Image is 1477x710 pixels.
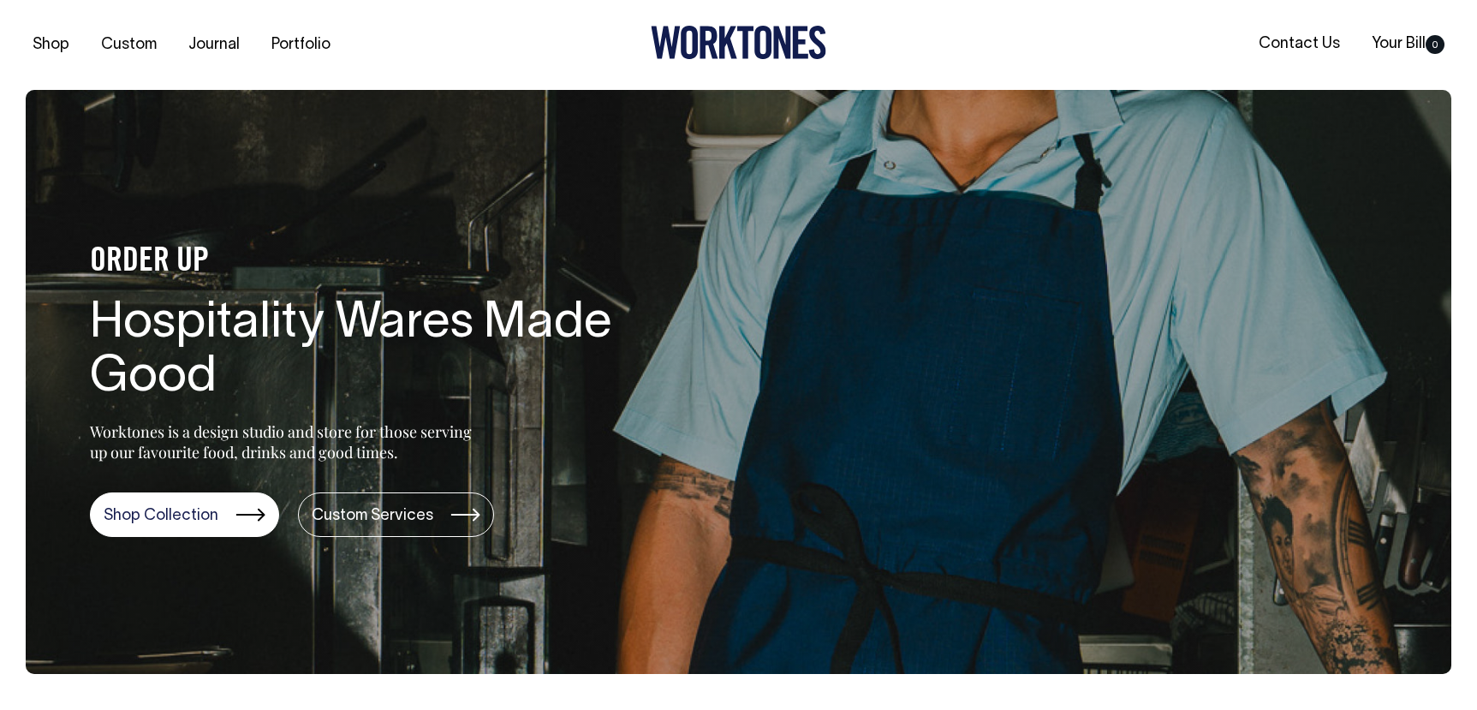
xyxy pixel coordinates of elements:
a: Custom [94,31,164,59]
h4: ORDER UP [90,244,638,280]
a: Shop Collection [90,492,279,537]
p: Worktones is a design studio and store for those serving up our favourite food, drinks and good t... [90,421,479,462]
a: Contact Us [1252,30,1347,58]
a: Your Bill0 [1365,30,1451,58]
a: Journal [182,31,247,59]
span: 0 [1426,35,1444,54]
a: Custom Services [298,492,494,537]
a: Shop [26,31,76,59]
a: Portfolio [265,31,337,59]
h1: Hospitality Wares Made Good [90,297,638,407]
